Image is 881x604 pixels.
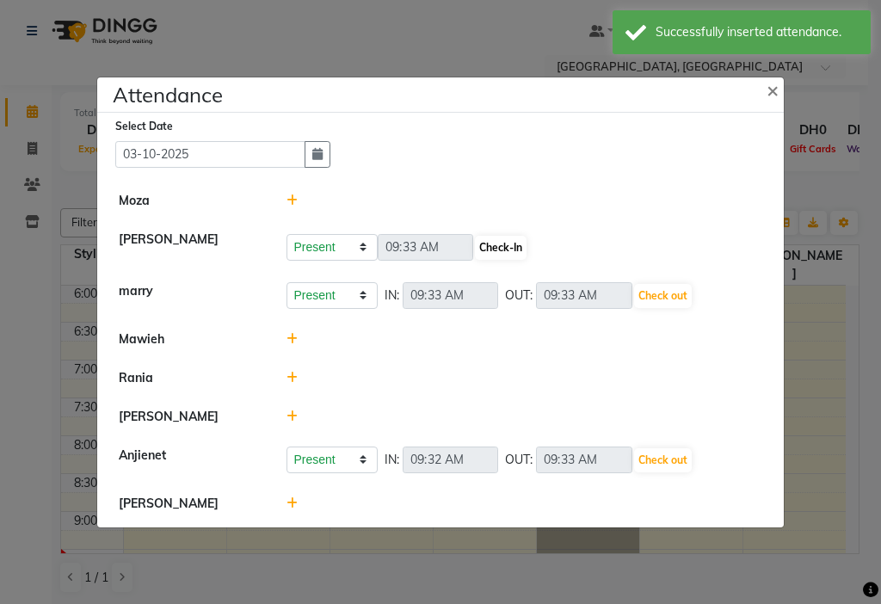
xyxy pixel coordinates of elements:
[475,236,527,260] button: Check-In
[115,141,305,168] input: Select date
[106,330,274,348] div: Mawieh
[634,284,692,308] button: Check out
[767,77,779,102] span: ×
[505,287,533,305] span: OUT:
[113,79,223,110] h4: Attendance
[115,119,173,134] label: Select Date
[106,192,274,210] div: Moza
[634,448,692,472] button: Check out
[753,65,796,114] button: Close
[106,495,274,513] div: [PERSON_NAME]
[106,369,274,387] div: Rania
[385,451,399,469] span: IN:
[106,447,274,474] div: Anjienet
[656,23,858,41] div: Successfully inserted attendance.
[106,282,274,310] div: marry
[106,408,274,426] div: [PERSON_NAME]
[385,287,399,305] span: IN:
[505,451,533,469] span: OUT:
[106,231,274,262] div: [PERSON_NAME]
